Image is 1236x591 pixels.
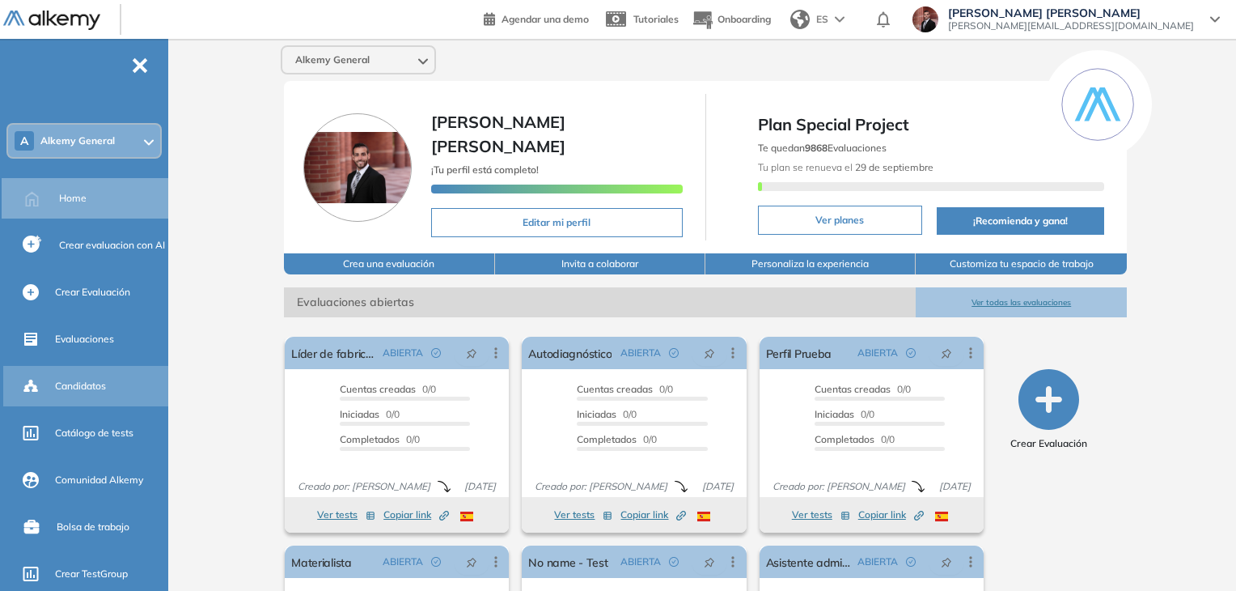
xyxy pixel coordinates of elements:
span: Te quedan Evaluaciones [758,142,887,154]
span: Home [59,191,87,206]
span: check-circle [669,348,679,358]
a: Agendar una demo [484,8,589,28]
span: [PERSON_NAME] [PERSON_NAME] [431,112,565,156]
span: [DATE] [933,479,977,494]
span: Crear TestGroup [55,567,128,581]
span: Tu plan se renueva el [758,161,933,173]
span: Cuentas creadas [577,383,653,395]
button: Crea una evaluación [284,253,494,274]
span: 0/0 [340,408,400,420]
a: Autodiagnóstico [528,337,612,369]
span: ABIERTA [383,555,423,569]
span: [PERSON_NAME] [PERSON_NAME] [948,6,1194,19]
img: arrow [835,16,844,23]
span: 0/0 [340,383,436,395]
span: ES [816,12,828,27]
span: [DATE] [458,479,502,494]
span: ABIERTA [383,346,423,360]
span: 0/0 [815,383,911,395]
a: Líder de fabrica de abanicos [291,337,376,369]
span: Completados [815,433,874,445]
b: 29 de septiembre [853,161,933,173]
span: [PERSON_NAME][EMAIL_ADDRESS][DOMAIN_NAME] [948,19,1194,32]
span: ABIERTA [620,346,661,360]
span: A [20,134,28,147]
span: check-circle [431,348,441,358]
span: Evaluaciones [55,332,114,347]
span: Completados [340,433,400,445]
span: 0/0 [815,433,895,445]
span: 0/0 [577,408,637,420]
span: Crear Evaluación [1010,436,1087,451]
span: pushpin [466,347,477,359]
button: pushpin [454,549,489,575]
span: Crear Evaluación [55,285,130,300]
span: Alkemy General [40,134,115,147]
a: Materialista [291,546,352,578]
a: Perfil Prueba [766,337,832,369]
span: Iniciadas [815,408,854,420]
span: check-circle [669,557,679,567]
button: pushpin [692,549,727,575]
span: pushpin [466,555,477,568]
span: 0/0 [340,433,420,445]
button: pushpin [929,549,964,575]
span: ABIERTA [857,346,898,360]
span: Bolsa de trabajo [57,520,129,534]
button: Copiar link [383,505,449,525]
button: Ver tests [792,505,850,525]
span: check-circle [906,348,916,358]
button: Copiar link [620,505,686,525]
a: No name - Test [528,546,607,578]
span: Plan Special Project [758,113,1104,137]
span: Crear evaluacion con AI [59,238,165,253]
button: Crear Evaluación [1010,369,1087,451]
button: Ver tests [554,505,612,525]
span: Copiar link [620,508,686,522]
span: 0/0 [815,408,874,420]
img: world [790,10,810,29]
span: Completados [577,433,637,445]
button: Ver tests [317,505,375,525]
span: Iniciadas [577,408,616,420]
span: Agendar una demo [502,13,589,25]
button: Ver todas las evaluaciones [916,287,1126,317]
b: 9868 [805,142,828,154]
img: ESP [697,512,710,521]
span: pushpin [704,555,715,568]
button: Ver planes [758,206,923,235]
span: Comunidad Alkemy [55,473,143,487]
button: ¡Recomienda y gana! [937,207,1104,235]
span: Cuentas creadas [815,383,891,395]
span: Creado por: [PERSON_NAME] [528,479,674,494]
img: ESP [935,512,948,521]
span: pushpin [941,347,952,359]
button: Invita a colaborar [495,253,705,274]
span: Evaluaciones abiertas [284,287,916,317]
div: Widget de chat [1155,513,1236,591]
button: Personaliza la experiencia [705,253,916,274]
button: pushpin [454,340,489,366]
span: Creado por: [PERSON_NAME] [766,479,912,494]
button: pushpin [692,340,727,366]
span: 0/0 [577,433,657,445]
span: check-circle [431,557,441,567]
span: pushpin [704,347,715,359]
img: Logo [3,11,100,31]
span: ¡Tu perfil está completo! [431,164,539,176]
span: Onboarding [717,13,771,25]
button: pushpin [929,340,964,366]
span: Creado por: [PERSON_NAME] [291,479,437,494]
img: ESP [460,512,473,521]
span: Tutoriales [633,13,679,25]
button: Onboarding [692,2,771,37]
span: pushpin [941,555,952,568]
span: Iniciadas [340,408,379,420]
button: Editar mi perfil [431,208,682,237]
span: Cuentas creadas [340,383,416,395]
span: [DATE] [696,479,740,494]
button: Copiar link [858,505,924,525]
img: Foto de perfil [303,113,412,222]
span: check-circle [906,557,916,567]
span: 0/0 [577,383,673,395]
